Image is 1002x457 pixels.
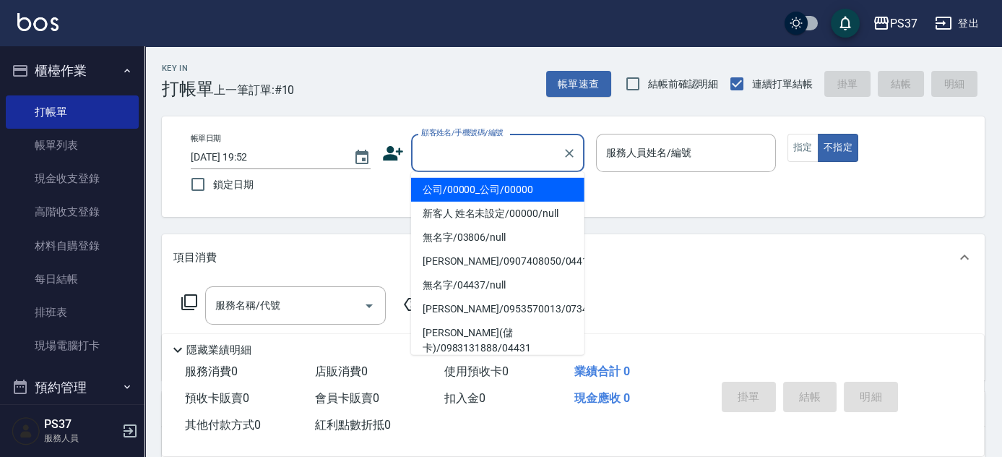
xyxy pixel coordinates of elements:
li: [PERSON_NAME]/0953570013/07342 [411,297,584,321]
span: 店販消費 0 [315,364,368,378]
span: 鎖定日期 [213,177,254,192]
span: 服務消費 0 [185,364,238,378]
button: 指定 [787,134,819,162]
button: 櫃檯作業 [6,52,139,90]
span: 預收卡販賣 0 [185,391,249,405]
li: 新客人 姓名未設定/00000/null [411,202,584,226]
span: 使用預收卡 0 [444,364,509,378]
li: [PERSON_NAME](儲卡)/0983131888/04431 [411,321,584,360]
a: 排班表 [6,296,139,329]
span: 其他付款方式 0 [185,418,261,432]
button: 登出 [929,10,985,37]
button: 帳單速查 [546,71,611,98]
span: 結帳前確認明細 [648,77,719,92]
div: PS37 [890,14,917,33]
p: 項目消費 [173,250,217,265]
h2: Key In [162,64,214,73]
button: PS37 [867,9,923,38]
a: 打帳單 [6,95,139,129]
label: 顧客姓名/手機號碼/編號 [421,127,504,138]
li: 無名字/03806/null [411,226,584,249]
h3: 打帳單 [162,79,214,99]
p: 隱藏業績明細 [186,343,251,358]
span: 現金應收 0 [574,391,630,405]
a: 帳單列表 [6,129,139,162]
a: 現金收支登錄 [6,162,139,195]
button: Choose date, selected date is 2025-09-18 [345,140,379,175]
button: save [831,9,860,38]
span: 扣入金 0 [444,391,485,405]
label: 帳單日期 [191,133,221,144]
span: 紅利點數折抵 0 [315,418,391,432]
button: 預約管理 [6,369,139,406]
div: 項目消費 [162,234,985,281]
li: 無名字/04437/null [411,273,584,297]
img: Person [12,417,40,445]
h5: PS37 [44,417,118,432]
span: 上一筆訂單:#10 [214,81,295,99]
img: Logo [17,13,59,31]
button: Open [358,294,381,317]
span: 會員卡販賣 0 [315,391,379,405]
li: [PERSON_NAME]/0907408050/04419 [411,249,584,273]
button: 不指定 [818,134,858,162]
a: 每日結帳 [6,262,139,296]
p: 服務人員 [44,432,118,445]
a: 現場電腦打卡 [6,329,139,362]
input: YYYY/MM/DD hh:mm [191,145,339,169]
span: 連續打單結帳 [752,77,813,92]
a: 高階收支登錄 [6,195,139,228]
button: Clear [559,143,579,163]
a: 材料自購登錄 [6,229,139,262]
span: 業績合計 0 [574,364,630,378]
li: 公司/00000_公司/00000 [411,178,584,202]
